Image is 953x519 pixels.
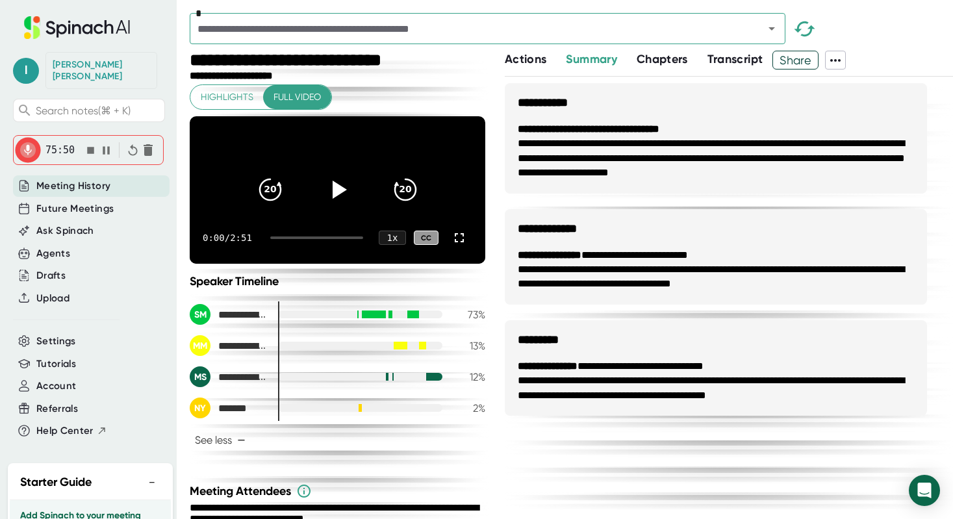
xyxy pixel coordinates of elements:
[453,309,485,321] div: 73 %
[505,52,546,66] span: Actions
[566,52,616,66] span: Summary
[190,429,251,451] button: See less−
[772,51,819,70] button: Share
[36,291,70,306] button: Upload
[637,51,688,68] button: Chapters
[707,52,763,66] span: Transcript
[36,379,76,394] button: Account
[190,85,264,109] button: Highlights
[20,474,92,491] h2: Starter Guide
[190,366,210,387] div: MS
[36,201,114,216] button: Future Meetings
[773,49,818,71] span: Share
[505,51,546,68] button: Actions
[190,335,210,356] div: MM
[45,144,75,156] span: 75:50
[190,398,210,418] div: NY
[36,268,66,283] button: Drafts
[566,51,616,68] button: Summary
[36,357,76,372] button: Tutorials
[53,59,150,82] div: Leslie Gomez
[13,58,39,84] span: l
[763,19,781,38] button: Open
[36,179,110,194] button: Meeting History
[144,473,160,492] button: −
[263,85,331,109] button: Full video
[909,475,940,506] div: Open Intercom Messenger
[190,304,210,325] div: SM
[453,402,485,414] div: 2 %
[201,89,253,105] span: Highlights
[36,424,94,438] span: Help Center
[203,233,255,243] div: 0:00 / 2:51
[36,401,78,416] button: Referrals
[36,246,70,261] button: Agents
[36,334,76,349] button: Settings
[637,52,688,66] span: Chapters
[237,435,246,446] span: −
[453,340,485,352] div: 13 %
[190,274,485,288] div: Speaker Timeline
[36,223,94,238] button: Ask Spinach
[273,89,321,105] span: Full video
[36,105,131,117] span: Search notes (⌘ + K)
[379,231,406,245] div: 1 x
[414,231,438,246] div: CC
[190,483,489,499] div: Meeting Attendees
[707,51,763,68] button: Transcript
[453,371,485,383] div: 12 %
[36,424,107,438] button: Help Center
